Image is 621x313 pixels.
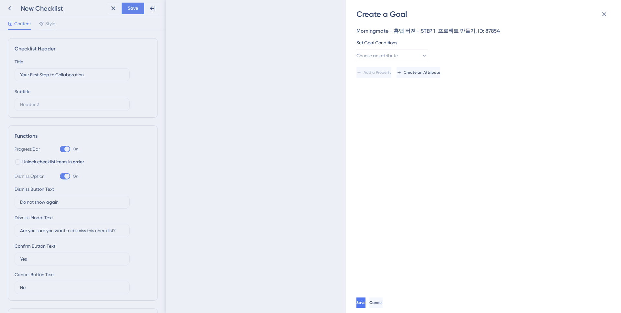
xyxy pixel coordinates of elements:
span: Cancel [369,300,383,305]
div: Set Goal Conditions [356,39,607,47]
span: Create an Attribute [404,70,440,75]
button: Add a Property [356,67,391,78]
button: Choose an attribute [356,49,428,62]
span: Choose an attribute [356,52,398,59]
div: Create a Goal [356,9,612,19]
button: Create an Attribute [397,67,440,78]
div: Morningmate - 홈탭 버전 - STEP 1. 프로젝트 만들기, ID: 87854 [356,27,607,35]
button: Save [356,297,365,308]
span: Add a Property [364,70,391,75]
span: Save [356,300,365,305]
button: Cancel [369,297,383,308]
